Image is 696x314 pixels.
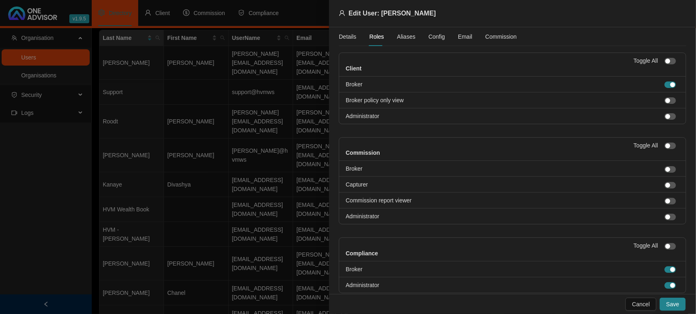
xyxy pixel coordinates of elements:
[625,298,656,311] button: Cancel
[429,34,445,40] span: Config
[369,34,384,40] span: Roles
[349,10,436,17] span: Edit User: [PERSON_NAME]
[339,108,686,124] li: Administrator
[339,209,686,224] li: Administrator
[485,32,517,41] div: Commission
[346,249,634,258] h4: Compliance
[339,32,356,41] div: Details
[632,300,650,309] span: Cancel
[634,57,658,64] span: Toggle All
[339,193,686,209] li: Commission report viewer
[339,161,686,177] li: Broker
[666,300,679,309] span: Save
[339,261,686,277] li: Broker
[339,10,345,16] span: user
[634,242,658,249] span: Toggle All
[346,64,634,73] h4: Client
[339,177,686,193] li: Capturer
[339,77,686,92] li: Broker
[634,142,658,149] span: Toggle All
[339,92,686,108] li: Broker policy only view
[339,277,686,293] li: Administrator
[397,34,415,40] span: Aliases
[458,32,472,41] div: Email
[660,298,686,311] button: Save
[346,148,634,157] h4: Commission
